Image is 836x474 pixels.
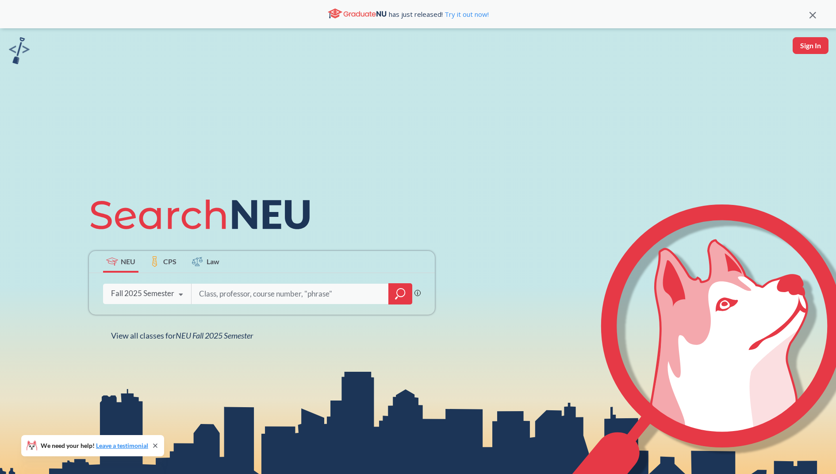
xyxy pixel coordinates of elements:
span: has just released! [389,9,489,19]
div: Fall 2025 Semester [111,289,174,298]
img: sandbox logo [9,37,30,64]
a: sandbox logo [9,37,30,67]
svg: magnifying glass [395,288,406,300]
a: Leave a testimonial [96,442,148,449]
span: Law [207,256,219,266]
span: NEU Fall 2025 Semester [176,331,253,340]
span: We need your help! [41,443,148,449]
span: View all classes for [111,331,253,340]
input: Class, professor, course number, "phrase" [198,285,382,303]
button: Sign In [793,37,828,54]
span: CPS [163,256,176,266]
span: NEU [121,256,135,266]
a: Try it out now! [443,10,489,19]
div: magnifying glass [388,283,412,304]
